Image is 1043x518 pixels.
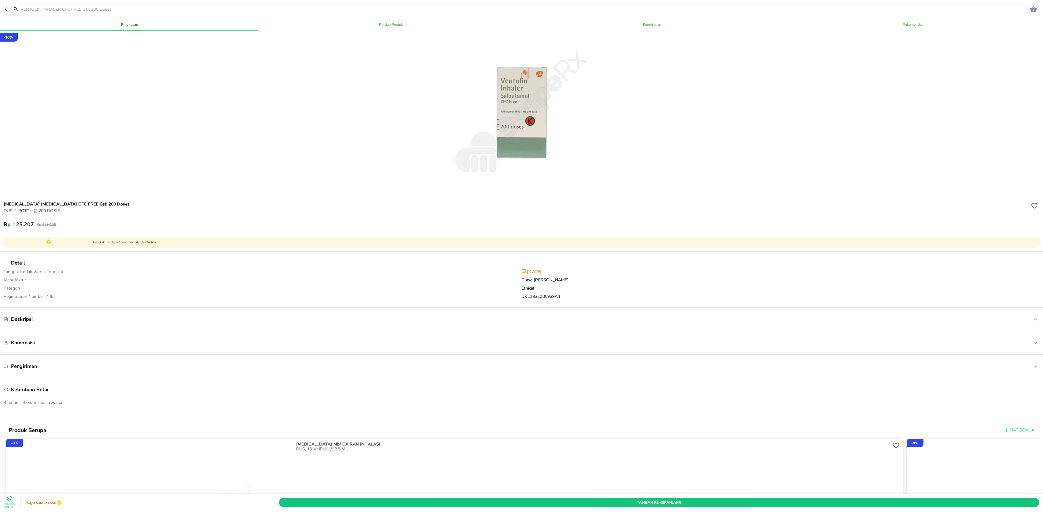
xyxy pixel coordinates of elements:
[4,497,16,509] button: Produk Serupa
[93,239,1036,245] p: Produk ini dapat memberi Anda
[11,386,49,393] p: Ketentuan Retur
[11,260,25,266] p: Detail
[4,502,16,509] p: Produk Serupa
[522,269,1040,277] p: [DATE]
[11,316,33,323] p: Deskripsi
[522,285,1040,294] p: Ethical
[4,269,522,277] p: Tanggal Kedaluwarsa Terdekat
[525,21,779,28] span: Pengiriman
[2,21,256,28] span: Ringkasan
[11,440,18,446] p: - 8 %
[296,447,891,452] p: DUS, 10 AMPUL @ 2.5 ML
[264,21,518,28] span: Rincian Produk
[284,499,1035,506] span: Tambah Ke Keranjang
[4,277,522,285] p: Manufaktur
[4,336,1039,350] div: Komposisi
[4,35,13,40] p: - 10 %
[4,383,1039,413] div: Ketentuan Retur4 bulan sebelum kedaluwarsa
[4,313,1039,326] div: Deskripsi
[4,208,1030,214] p: DUS, 1 BOTOL @ 200 DOSIS
[4,360,1039,373] div: Pengiriman
[1004,425,1036,436] button: Lihat Semua
[279,498,1039,507] button: Tambah Ke Keranjang
[1006,427,1034,434] span: Lihat Semua
[4,285,522,294] p: Kategori
[4,201,1030,208] h6: [MEDICAL_DATA] [MEDICAL_DATA] CFC FREE Gsk 200 Doses
[4,400,1039,405] p: 4 bulan sebelum kedaluwarsa
[4,294,522,299] p: Registration Number (NIE)
[522,277,1040,285] p: Glaxo [PERSON_NAME]
[4,221,34,228] p: Rp 125.207
[296,442,890,447] p: [MEDICAL_DATA] Mbf CAIRAN INHALASI
[20,6,1027,13] input: VENTOLIN INHALER CFC FREE Gsk 200 Doses
[145,240,157,245] span: Rp 650
[787,21,1041,28] span: Rekomendasi
[912,440,919,446] p: - 8 %
[522,294,1040,299] p: DKL1832005939A1
[11,363,37,370] p: Pengiriman
[25,501,56,505] p: Dapatkan Rp 650
[37,222,57,227] p: Rp 139.118
[4,257,1039,302] div: DetailTanggal Kedaluwarsa Terdekat[DATE]ManufakturGlaxo [PERSON_NAME]KategoriEthicalRegistration ...
[11,339,35,346] p: Komposisi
